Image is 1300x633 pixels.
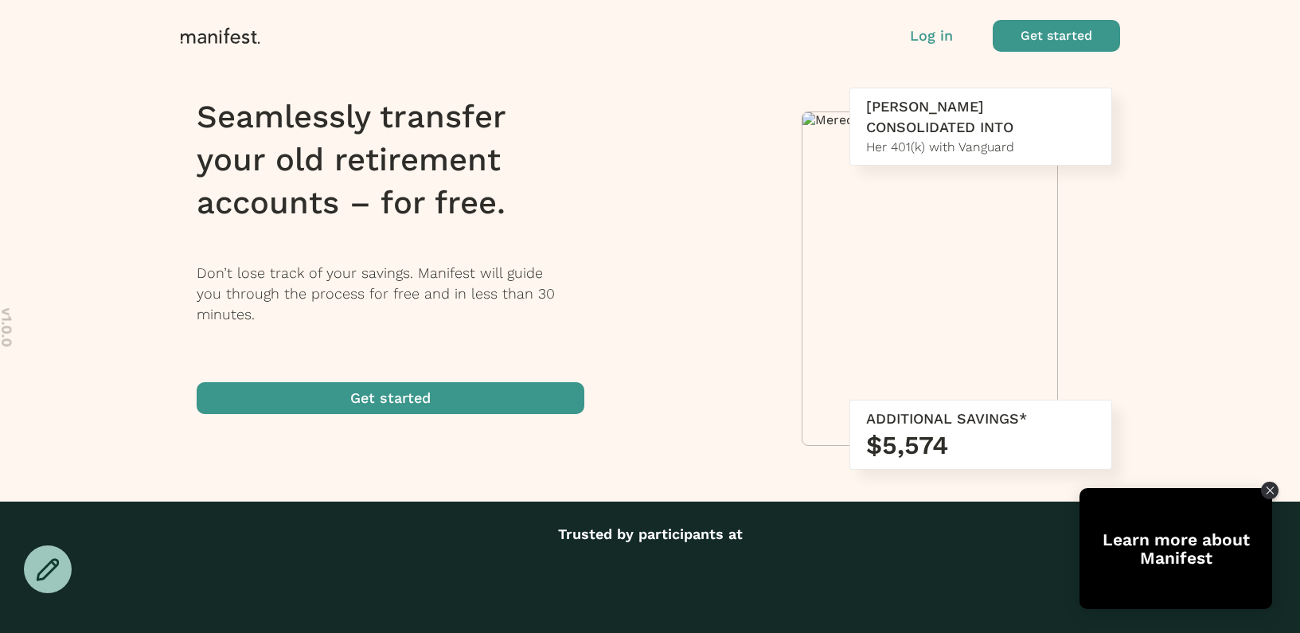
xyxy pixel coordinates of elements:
[197,96,605,225] h1: Seamlessly transfer your old retirement accounts – for free.
[910,25,953,46] button: Log in
[866,96,1095,138] div: [PERSON_NAME] CONSOLIDATED INTO
[1261,482,1279,499] div: Close Tolstoy widget
[866,408,1095,429] div: ADDITIONAL SAVINGS*
[866,429,1095,461] h3: $5,574
[1079,488,1272,609] div: Tolstoy bubble widget
[197,382,584,414] button: Get started
[993,20,1120,52] button: Get started
[1079,530,1272,567] div: Learn more about Manifest
[197,263,605,325] p: Don’t lose track of your savings. Manifest will guide you through the process for free and in les...
[1079,488,1272,609] div: Open Tolstoy
[802,112,1057,127] img: Meredith
[866,138,1095,157] div: Her 401(k) with Vanguard
[1079,488,1272,609] div: Open Tolstoy widget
